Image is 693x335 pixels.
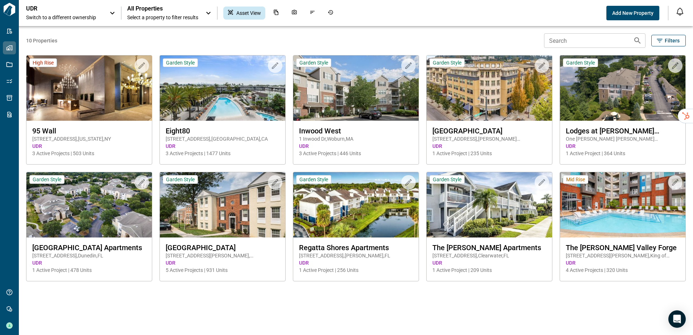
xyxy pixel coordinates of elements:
[566,243,680,252] span: The [PERSON_NAME] Valley Forge
[127,5,198,12] span: All Properties
[287,7,302,20] div: Photos
[236,9,261,17] span: Asset View
[32,252,146,259] span: [STREET_ADDRESS] , Dunedin , FL
[433,59,461,66] span: Garden Style
[166,135,279,142] span: [STREET_ADDRESS] , [GEOGRAPHIC_DATA] , CA
[566,142,680,150] span: UDR
[566,127,680,135] span: Lodges at [PERSON_NAME][GEOGRAPHIC_DATA]
[223,7,265,20] div: Asset View
[432,150,546,157] span: 1 Active Project | 235 Units
[166,59,195,66] span: Garden Style
[166,266,279,274] span: 5 Active Projects | 931 Units
[166,150,279,157] span: 3 Active Projects | 1477 Units
[166,142,279,150] span: UDR
[432,243,546,252] span: The [PERSON_NAME] Apartments
[299,142,413,150] span: UDR
[433,176,461,183] span: Garden Style
[432,127,546,135] span: [GEOGRAPHIC_DATA]
[606,6,659,20] button: Add New Property
[427,172,552,237] img: property-asset
[32,259,146,266] span: UDR
[299,266,413,274] span: 1 Active Project | 256 Units
[566,252,680,259] span: [STREET_ADDRESS][PERSON_NAME] , King of Prussia , PA
[166,127,279,135] span: Eight80
[299,176,328,183] span: Garden Style
[293,55,419,121] img: property-asset
[299,259,413,266] span: UDR
[432,259,546,266] span: UDR
[665,37,680,44] span: Filters
[160,172,285,237] img: property-asset
[26,5,91,12] p: UDR
[166,243,279,252] span: [GEOGRAPHIC_DATA]
[33,59,54,66] span: High Rise
[293,172,419,237] img: property-asset
[299,252,413,259] span: [STREET_ADDRESS] , [PERSON_NAME] , FL
[566,259,680,266] span: UDR
[566,135,680,142] span: One [PERSON_NAME] [PERSON_NAME] Dr , Tewksbury , MA
[26,14,102,21] span: Switch to a different ownership
[299,135,413,142] span: 1 Inwood Dr , Woburn , MA
[566,150,680,157] span: 1 Active Project | 364 Units
[166,252,279,259] span: [STREET_ADDRESS][PERSON_NAME] , [GEOGRAPHIC_DATA] , VA
[566,59,595,66] span: Garden Style
[323,7,338,20] div: Job History
[26,55,152,121] img: property-asset
[127,14,198,21] span: Select a property to filter results
[299,127,413,135] span: Inwood West
[33,176,61,183] span: Garden Style
[674,6,686,17] button: Open notification feed
[668,310,686,328] div: Open Intercom Messenger
[166,259,279,266] span: UDR
[566,176,585,183] span: Mid Rise
[432,142,546,150] span: UDR
[26,37,541,44] span: 10 Properties
[432,252,546,259] span: [STREET_ADDRESS] , Clearwater , FL
[32,142,146,150] span: UDR
[305,7,320,20] div: Issues & Info
[269,7,283,20] div: Documents
[32,127,146,135] span: 95 Wall
[166,176,195,183] span: Garden Style
[26,172,152,237] img: property-asset
[32,243,146,252] span: [GEOGRAPHIC_DATA] Apartments
[427,55,552,121] img: property-asset
[566,266,680,274] span: 4 Active Projects | 320 Units
[612,9,653,17] span: Add New Property
[651,35,686,46] button: Filters
[299,150,413,157] span: 3 Active Projects | 446 Units
[32,150,146,157] span: 3 Active Projects | 503 Units
[299,59,328,66] span: Garden Style
[160,55,285,121] img: property-asset
[32,135,146,142] span: [STREET_ADDRESS] , [US_STATE] , NY
[560,55,685,121] img: property-asset
[299,243,413,252] span: Regatta Shores Apartments
[32,266,146,274] span: 1 Active Project | 478 Units
[432,135,546,142] span: [STREET_ADDRESS] , [PERSON_NAME][GEOGRAPHIC_DATA] , WA
[630,33,645,48] button: Search properties
[560,172,685,237] img: property-asset
[432,266,546,274] span: 1 Active Project | 209 Units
